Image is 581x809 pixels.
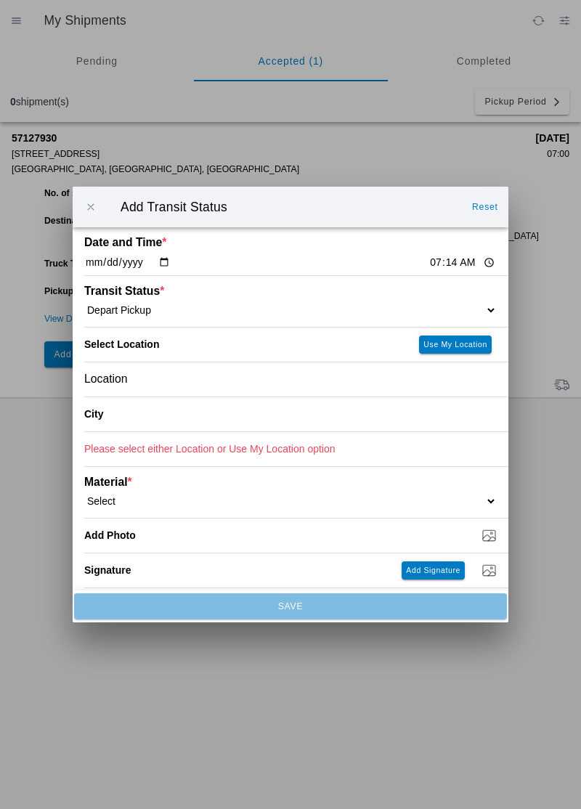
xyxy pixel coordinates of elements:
[84,564,131,576] label: Signature
[84,443,336,455] ion-text: Please select either Location or Use My Location option
[419,336,492,354] ion-button: Use My Location
[466,195,504,219] ion-button: Reset
[84,408,358,420] ion-label: City
[84,338,159,350] label: Select Location
[84,476,394,489] ion-label: Material
[84,373,128,386] span: Location
[402,561,465,580] ion-button: Add Signature
[84,285,394,298] ion-label: Transit Status
[106,200,465,215] ion-title: Add Transit Status
[84,236,394,249] ion-label: Date and Time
